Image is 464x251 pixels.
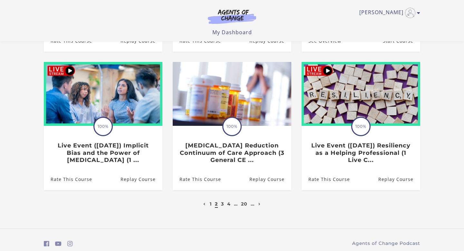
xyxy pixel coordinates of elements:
[241,201,247,207] a: 20
[55,239,62,248] a: https://www.youtube.com/c/AgentsofChangeTestPrepbyMeaganMitchell (Open in a new window)
[67,241,73,247] i: https://www.instagram.com/agentsofchangeprep/ (Open in a new window)
[249,169,291,190] a: Opioid-Overdose Reduction Continuum of Care Approach (3 General CE ...: Resume Course
[352,240,420,247] a: Agents of Change Podcast
[210,201,212,207] a: 1
[202,201,207,207] a: Previous page
[302,169,350,190] a: Live Event (8/15/25) Resiliency as a Helping Professional (1 Live C...: Rate This Course
[212,29,252,36] a: My Dashboard
[215,201,218,207] a: 2
[223,118,241,135] span: 100%
[201,9,263,24] img: Agents of Change Logo
[44,169,92,190] a: Live Event (8/1/25) Implicit Bias and the Power of Peer Support (1 ...: Rate This Course
[251,201,255,207] a: …
[55,241,62,247] i: https://www.youtube.com/c/AgentsofChangeTestPrepbyMeaganMitchell (Open in a new window)
[173,169,221,190] a: Opioid-Overdose Reduction Continuum of Care Approach (3 General CE ...: Rate This Course
[121,169,162,190] a: Live Event (8/1/25) Implicit Bias and the Power of Peer Support (1 ...: Resume Course
[51,142,155,164] h3: Live Event ([DATE]) Implicit Bias and the Power of [MEDICAL_DATA] (1 ...
[352,118,370,135] span: 100%
[67,239,73,248] a: https://www.instagram.com/agentsofchangeprep/ (Open in a new window)
[227,201,231,207] a: 4
[221,201,224,207] a: 3
[378,169,420,190] a: Live Event (8/15/25) Resiliency as a Helping Professional (1 Live C...: Resume Course
[44,241,49,247] i: https://www.facebook.com/groups/aswbtestprep (Open in a new window)
[308,142,413,164] h3: Live Event ([DATE]) Resiliency as a Helping Professional (1 Live C...
[234,201,238,207] a: …
[359,8,417,18] a: Toggle menu
[179,142,284,164] h3: [MEDICAL_DATA] Reduction Continuum of Care Approach (3 General CE ...
[44,239,49,248] a: https://www.facebook.com/groups/aswbtestprep (Open in a new window)
[257,201,262,207] a: Next page
[94,118,112,135] span: 100%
